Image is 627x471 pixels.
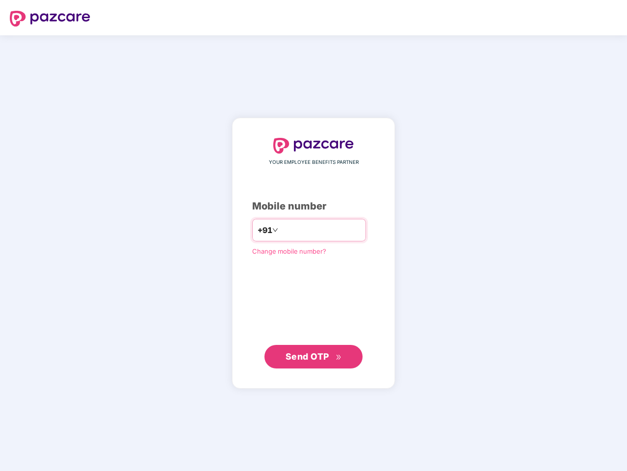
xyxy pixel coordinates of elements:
span: double-right [336,354,342,361]
span: Send OTP [286,351,329,362]
span: +91 [258,224,272,236]
img: logo [273,138,354,154]
div: Mobile number [252,199,375,214]
button: Send OTPdouble-right [264,345,363,368]
a: Change mobile number? [252,247,326,255]
span: YOUR EMPLOYEE BENEFITS PARTNER [269,158,359,166]
span: down [272,227,278,233]
img: logo [10,11,90,26]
